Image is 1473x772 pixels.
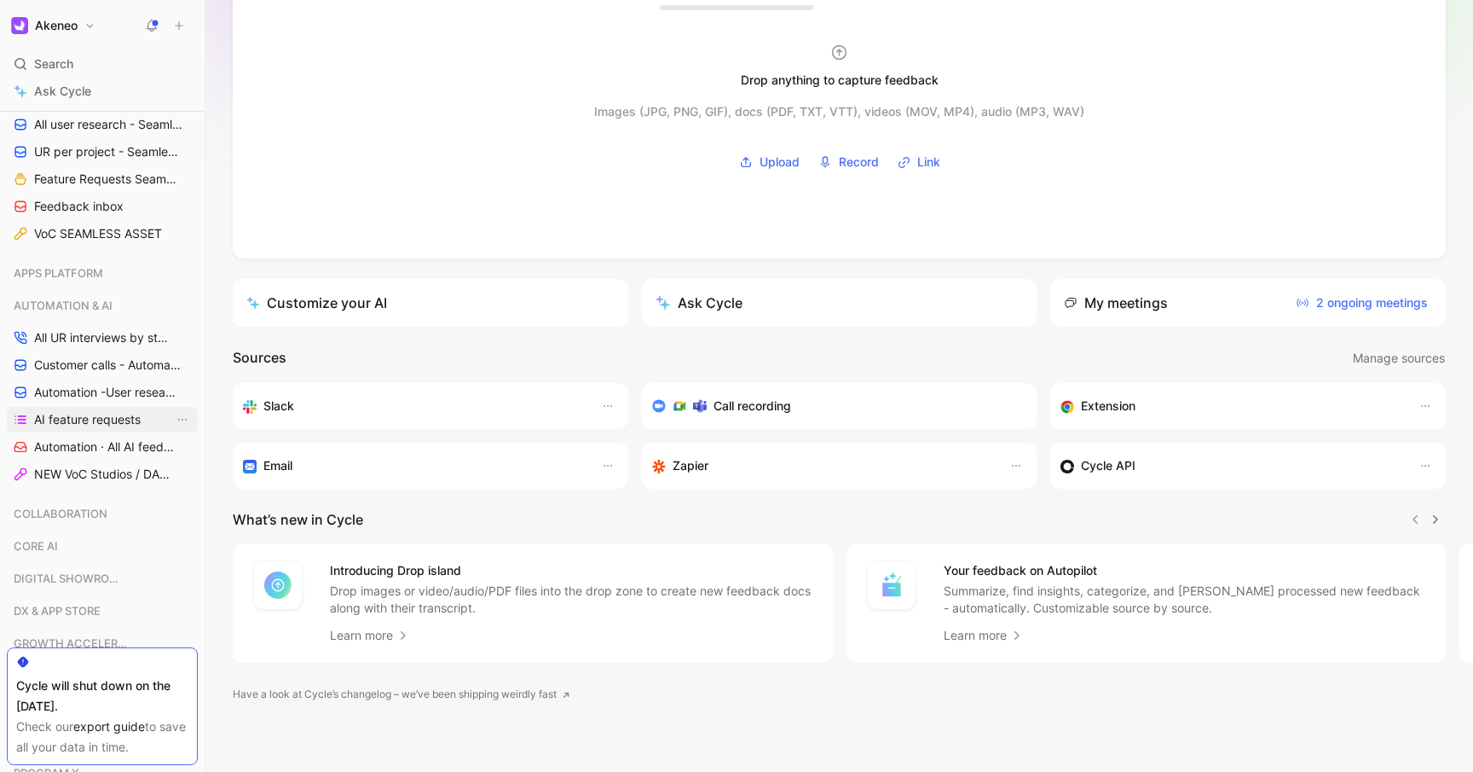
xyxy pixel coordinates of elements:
[673,456,708,476] h3: Zapier
[7,501,198,531] div: COLLABORATION
[233,509,363,530] h2: What’s new in Cycle
[7,598,198,624] div: DX & APP STORE
[944,560,1426,581] h4: Your feedback on Autopilot
[733,149,806,175] button: Upload
[1060,456,1401,476] div: Sync customers & send feedback from custom sources. Get inspired by our favorite use case
[34,54,73,74] span: Search
[7,139,198,165] a: UR per project - Seamless assets ([PERSON_NAME])
[7,260,198,291] div: APPS PLATFORM
[7,78,198,104] a: Ask Cycle
[1060,396,1401,416] div: Capture feedback from anywhere on the web
[16,717,188,757] div: Check our to save all your data in time.
[1352,347,1446,369] button: Manage sources
[7,533,198,559] div: CORE AI
[839,152,879,172] span: Record
[14,635,131,652] span: GROWTH ACCELERATION
[243,456,584,476] div: Forward emails to your feedback inbox
[7,293,198,487] div: AUTOMATION & AIAll UR interviews by statusCustomer calls - Automation ([PERSON_NAME])Automation -...
[7,79,198,247] div: SEAMLESS ASSETAll user research - Seamless Asset ([PERSON_NAME])UR per project - Seamless assets ...
[7,598,198,629] div: DX & APP STORE
[652,456,993,476] div: Capture feedback from thousands of sources with Zapier (survey results, recordings, sheets, etc).
[7,380,198,405] a: Automation -User research per project
[233,279,628,327] a: Customize your AI
[7,461,198,487] a: NEW VoC Studios / DAM & Automation
[35,18,78,33] h1: Akeneo
[34,329,175,346] span: All UR interviews by status
[1291,289,1432,316] button: 2 ongoing meetings
[642,279,1037,327] button: Ask Cycle
[34,466,179,483] span: NEW VoC Studios / DAM & Automation
[7,501,198,526] div: COLLABORATION
[263,396,294,416] h3: Slack
[34,384,179,401] span: Automation -User research per project
[944,625,1024,646] a: Learn more
[14,264,103,282] span: APPS PLATFORM
[14,537,58,554] span: CORE AI
[713,396,791,416] h3: Call recording
[7,566,198,591] div: DIGITAL SHOWROOM
[760,152,800,172] span: Upload
[246,293,387,313] div: Customize your AI
[7,630,198,656] div: GROWTH ACCELERATION
[73,719,145,734] a: export guide
[892,149,946,175] button: Link
[7,194,198,219] a: Feedback inbox
[233,347,286,369] h2: Sources
[652,396,1014,416] div: Record & transcribe meetings from Zoom, Meet & Teams.
[263,456,292,476] h3: Email
[1064,293,1168,313] div: My meetings
[34,171,178,188] span: Feature Requests Seamless Assets
[917,152,940,172] span: Link
[7,434,198,460] a: Automation · All AI feedbacks
[233,686,570,703] a: Have a look at Cycle’s changelog – we’ve been shipping weirdly fast
[16,676,188,717] div: Cycle will shut down on the [DATE].
[34,116,182,133] span: All user research - Seamless Asset ([PERSON_NAME])
[34,81,91,102] span: Ask Cycle
[594,102,1084,122] div: Images (JPG, PNG, GIF), docs (PDF, TXT, VTT), videos (MOV, MP4), audio (MP3, WAV)
[14,505,107,522] span: COLLABORATION
[7,112,198,137] a: All user research - Seamless Asset ([PERSON_NAME])
[34,438,176,456] span: Automation · All AI feedbacks
[7,293,198,318] div: AUTOMATION & AI
[34,198,124,215] span: Feedback inbox
[656,293,742,313] div: Ask Cycle
[243,396,584,416] div: Sync your customers, send feedback and get updates in Slack
[7,166,198,192] a: Feature Requests Seamless Assets
[7,630,198,661] div: GROWTH ACCELERATION
[7,407,198,432] a: AI feature requestsView actions
[34,225,162,242] span: VoC SEAMLESS ASSET
[741,70,939,90] div: Drop anything to capture feedback
[812,149,885,175] button: Record
[14,570,127,587] span: DIGITAL SHOWROOM
[7,221,198,247] a: VoC SEAMLESS ASSET
[34,357,182,374] span: Customer calls - Automation ([PERSON_NAME])
[330,583,812,617] p: Drop images or video/audio/PDF files into the drop zone to create new feedback docs along with th...
[7,566,198,596] div: DIGITAL SHOWROOM
[1081,456,1135,476] h3: Cycle API
[14,602,101,619] span: DX & APP STORE
[7,260,198,286] div: APPS PLATFORM
[174,411,191,428] button: View actions
[1353,348,1445,369] span: Manage sources
[7,352,198,378] a: Customer calls - Automation ([PERSON_NAME])
[34,143,182,160] span: UR per project - Seamless assets ([PERSON_NAME])
[14,297,113,314] span: AUTOMATION & AI
[11,17,28,34] img: Akeneo
[7,14,100,38] button: AkeneoAkeneo
[330,560,812,581] h4: Introducing Drop island
[7,325,198,351] a: All UR interviews by status
[330,625,410,646] a: Learn more
[1081,396,1135,416] h3: Extension
[944,583,1426,617] p: Summarize, find insights, categorize, and [PERSON_NAME] processed new feedback - automatically. C...
[7,51,198,77] div: Search
[1296,293,1428,313] span: 2 ongoing meetings
[34,411,141,428] span: AI feature requests
[7,533,198,564] div: CORE AI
